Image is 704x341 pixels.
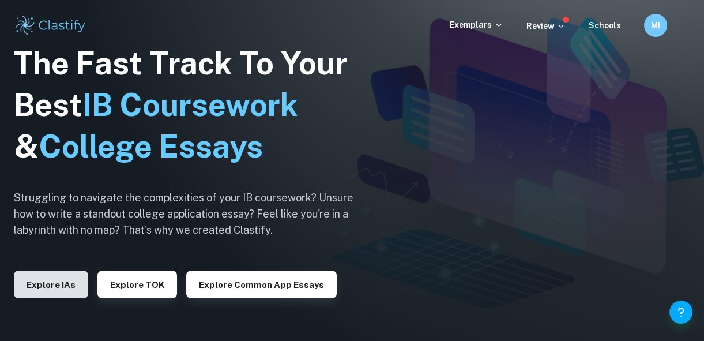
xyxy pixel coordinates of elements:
p: Review [526,20,566,32]
h1: The Fast Track To Your Best & [14,43,371,167]
button: Help and Feedback [669,301,692,324]
span: IB Coursework [82,87,298,123]
a: Schools [589,21,621,30]
button: Explore Common App essays [186,271,337,298]
button: MI [644,14,667,37]
button: Explore IAs [14,271,88,298]
a: Explore Common App essays [186,279,337,290]
img: Clastify logo [14,14,87,37]
span: College Essays [39,128,263,164]
p: Exemplars [450,18,503,31]
a: Explore TOK [97,279,177,290]
h6: Struggling to navigate the complexities of your IB coursework? Unsure how to write a standout col... [14,190,371,238]
a: Explore IAs [14,279,88,290]
button: Explore TOK [97,271,177,298]
h6: MI [649,19,662,32]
